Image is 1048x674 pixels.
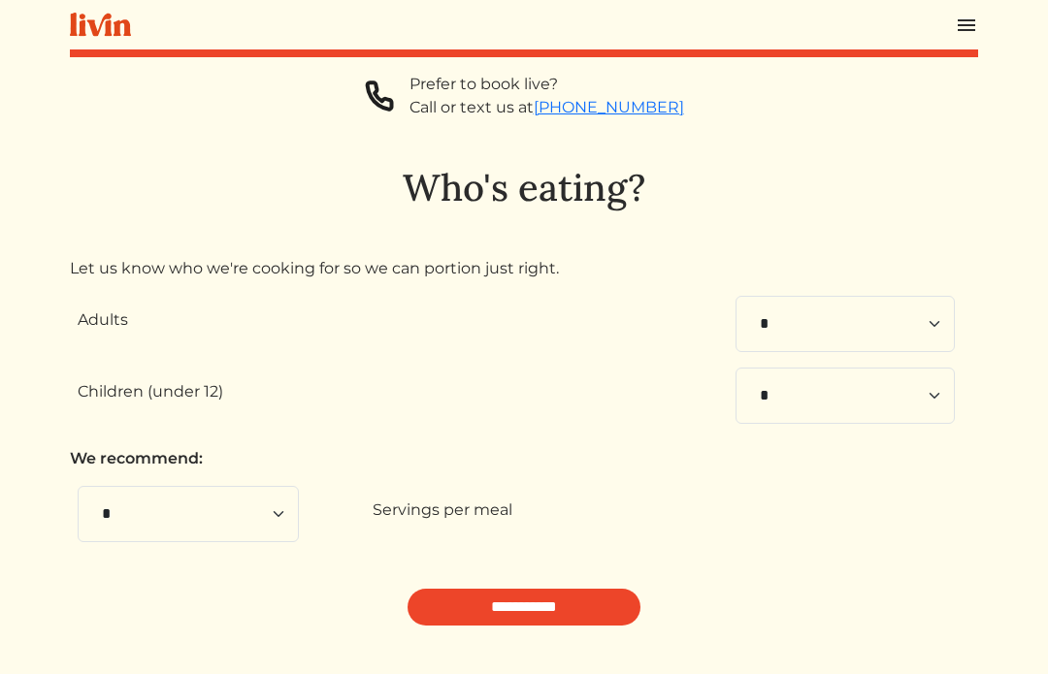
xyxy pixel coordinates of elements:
[534,98,684,116] a: [PHONE_NUMBER]
[70,13,131,37] img: livin-logo-a0d97d1a881af30f6274990eb6222085a2533c92bbd1e4f22c21b4f0d0e3210c.svg
[955,14,978,37] img: menu_hamburger-cb6d353cf0ecd9f46ceae1c99ecbeb4a00e71ca567a856bd81f57e9d8c17bb26.svg
[70,447,978,470] p: We recommend:
[409,96,684,119] div: Call or text us at
[373,498,512,522] label: Servings per meal
[78,308,128,332] label: Adults
[78,380,223,403] label: Children (under 12)
[70,257,978,280] p: Let us know who we're cooking for so we can portion just right.
[70,166,978,210] h1: Who's eating?
[409,73,684,96] div: Prefer to book live?
[365,73,394,119] img: phone-a8f1853615f4955a6c6381654e1c0f7430ed919b147d78756318837811cda3a7.svg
